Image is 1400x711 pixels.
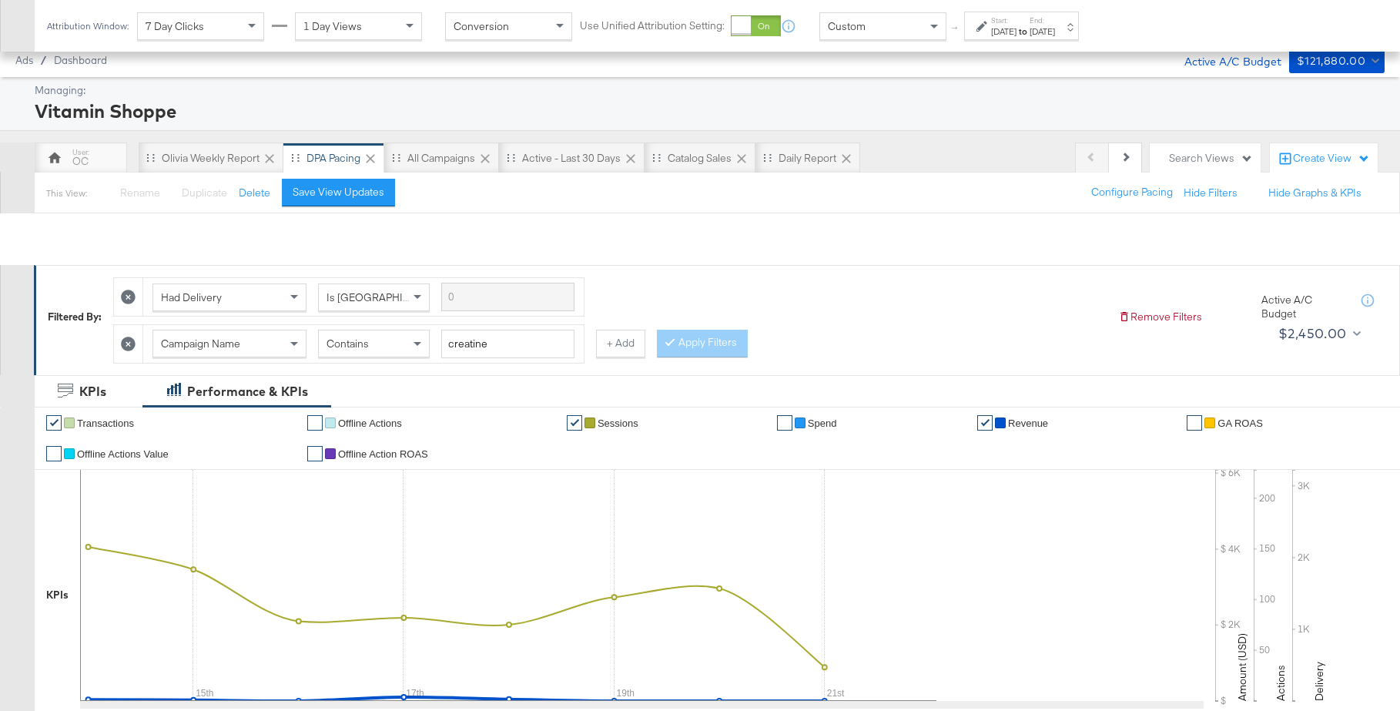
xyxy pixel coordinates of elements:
[146,153,155,162] div: Drag to reorder tab
[303,19,362,33] span: 1 Day Views
[777,415,792,431] a: ✔
[48,310,102,324] div: Filtered By:
[338,448,428,460] span: Offline Action ROAS
[1312,662,1326,701] text: Delivery
[146,19,204,33] span: 7 Day Clicks
[441,283,574,311] input: Enter a search term
[120,186,160,200] span: Rename
[291,153,300,162] div: Drag to reorder tab
[948,26,963,32] span: ↑
[652,153,661,162] div: Drag to reorder tab
[1293,151,1370,166] div: Create View
[327,290,444,304] span: Is [GEOGRAPHIC_DATA]
[1274,665,1288,701] text: Actions
[441,330,574,358] input: Enter a search term
[15,54,33,66] span: Ads
[77,448,169,460] span: Offline Actions Value
[77,418,134,429] span: Transactions
[33,54,54,66] span: /
[598,418,638,429] span: Sessions
[596,330,645,357] button: + Add
[46,187,87,200] div: This View:
[1261,293,1346,321] div: Active A/C Budget
[46,21,129,32] div: Attribution Window:
[46,415,62,431] a: ✔
[808,418,837,429] span: Spend
[1008,418,1048,429] span: Revenue
[1030,25,1055,38] div: [DATE]
[35,83,1381,98] div: Managing:
[1297,52,1365,71] div: $121,880.00
[307,415,323,431] a: ✔
[828,19,866,33] span: Custom
[1272,321,1364,346] button: $2,450.00
[1278,322,1347,345] div: $2,450.00
[991,25,1017,38] div: [DATE]
[282,179,395,206] button: Save View Updates
[161,337,240,350] span: Campaign Name
[1217,418,1263,429] span: GA ROAS
[79,383,106,401] div: KPIs
[239,186,270,200] button: Delete
[306,151,360,166] div: DPA Pacing
[187,383,308,401] div: Performance & KPIs
[1118,310,1202,324] button: Remove Filters
[1184,186,1238,200] button: Hide Filters
[72,154,89,169] div: OC
[567,415,582,431] a: ✔
[779,151,836,166] div: Daily Report
[1187,415,1202,431] a: ✔
[1235,633,1249,701] text: Amount (USD)
[991,15,1017,25] label: Start:
[668,151,732,166] div: Catalog Sales
[161,290,222,304] span: Had Delivery
[1030,15,1055,25] label: End:
[454,19,509,33] span: Conversion
[407,151,475,166] div: All Campaigns
[977,415,993,431] a: ✔
[507,153,515,162] div: Drag to reorder tab
[54,54,107,66] a: Dashboard
[182,186,227,200] span: Duplicate
[1080,179,1184,206] button: Configure Pacing
[763,153,772,162] div: Drag to reorder tab
[1169,151,1253,166] div: Search Views
[307,446,323,461] a: ✔
[1289,49,1385,73] button: $121,880.00
[522,151,621,166] div: Active - Last 30 Days
[1168,49,1281,72] div: Active A/C Budget
[1017,25,1030,37] strong: to
[392,153,400,162] div: Drag to reorder tab
[46,588,69,602] div: KPIs
[327,337,369,350] span: Contains
[580,18,725,33] label: Use Unified Attribution Setting:
[35,98,1381,124] div: Vitamin Shoppe
[1268,186,1361,200] button: Hide Graphs & KPIs
[293,185,384,200] div: Save View Updates
[46,446,62,461] a: ✔
[162,151,260,166] div: Olivia Weekly Report
[338,418,402,429] span: Offline Actions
